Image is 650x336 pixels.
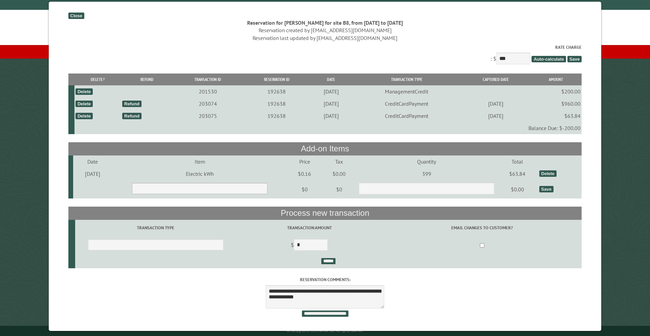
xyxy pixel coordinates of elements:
[287,329,363,333] small: © Campground Commander LLC. All rights reserved.
[530,98,582,110] td: $960.00
[567,56,582,62] span: Save
[236,236,383,255] td: $
[74,122,582,134] td: Balance Due: $-200.00
[322,155,356,168] td: Tax
[530,110,582,122] td: $63.84
[243,85,310,98] td: 192638
[356,168,497,180] td: 399
[68,13,84,19] div: Close
[243,73,310,85] th: Reservation ID
[112,155,287,168] td: Item
[530,73,582,85] th: Amount
[322,168,356,180] td: $0.00
[310,98,352,110] td: [DATE]
[287,168,322,180] td: $0.16
[173,110,243,122] td: 203075
[68,207,582,219] th: Process new transaction
[287,180,322,199] td: $0
[68,26,582,34] div: Reservation created by [EMAIL_ADDRESS][DOMAIN_NAME]
[237,225,382,231] label: Transaction Amount
[384,225,581,231] label: Email changes to customer?
[530,85,582,98] td: $200.00
[497,168,538,180] td: $63.84
[461,98,530,110] td: [DATE]
[68,142,582,155] th: Add-on Items
[112,168,287,180] td: Electric kWh
[310,110,352,122] td: [DATE]
[73,168,112,180] td: [DATE]
[497,155,538,168] td: Total
[461,73,530,85] th: Captured Date
[243,110,310,122] td: 192638
[310,73,352,85] th: Date
[497,180,538,199] td: $0.00
[352,98,461,110] td: CreditCardPayment
[75,101,93,107] div: Delete
[310,85,352,98] td: [DATE]
[287,155,322,168] td: Price
[68,34,582,42] div: Reservation last updated by [EMAIL_ADDRESS][DOMAIN_NAME]
[173,85,243,98] td: 201530
[122,101,142,107] div: Refund
[356,155,497,168] td: Quantity
[68,44,582,50] label: Rate Charge
[73,155,112,168] td: Date
[75,113,93,119] div: Delete
[121,73,173,85] th: Refund
[243,98,310,110] td: 192638
[68,44,582,66] div: : $
[76,225,235,231] label: Transaction Type
[68,19,582,26] div: Reservation for [PERSON_NAME] for site B8, from [DATE] to [DATE]
[352,85,461,98] td: ManagementCredit
[352,73,461,85] th: Transaction Type
[322,180,356,199] td: $0
[461,110,530,122] td: [DATE]
[173,73,243,85] th: Transaction ID
[173,98,243,110] td: 203074
[352,110,461,122] td: CreditCardPayment
[68,276,582,283] label: Reservation comments:
[539,170,557,177] div: Delete
[75,88,93,95] div: Delete
[539,186,554,192] div: Save
[532,56,566,62] span: Auto-calculate
[74,73,121,85] th: Delete?
[122,113,142,119] div: Refund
